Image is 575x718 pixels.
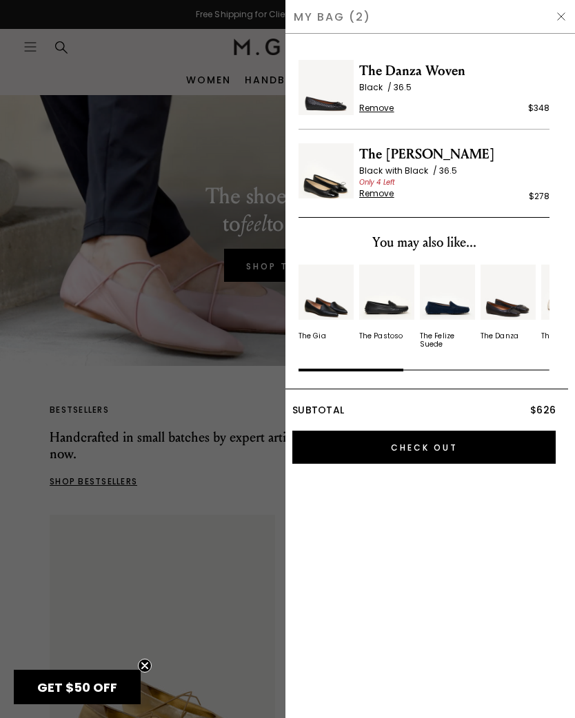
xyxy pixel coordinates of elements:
div: You may also like... [299,232,549,254]
div: GET $50 OFFClose teaser [14,670,141,704]
div: 4 / 10 [481,265,536,349]
div: $348 [528,101,549,115]
div: The Gia [299,332,326,340]
span: $626 [530,403,556,417]
span: Only 4 Left [359,177,395,187]
span: Black with Black [359,165,439,176]
div: 1 / 10 [299,265,354,349]
img: v_11364_02_HOVER_NEW_THEDANZA_BLACK_LEATHER_290x387_crop_center.jpg [481,265,536,320]
img: v_11573_01_Main_New_ThePastoso_Black_Leather_290x387_crop_center.jpg [359,265,414,320]
input: Check Out [292,431,556,464]
img: v_05671_01_Main_New_TheFelize_MidnightBlue_Suede_290x387_crop_center.jpg [420,265,475,320]
a: The Felize Suede [420,265,475,349]
img: v_11763_02_Hover_New_TheGia_Black_Leather_290x387_crop_center.jpg [299,265,354,320]
a: The Danza [481,265,536,340]
span: Remove [359,188,394,199]
div: The Danza [481,332,518,340]
div: The Pastoso [359,332,403,340]
span: 36.5 [394,81,412,93]
a: The Gia [299,265,354,340]
span: 36.5 [439,165,457,176]
button: Close teaser [138,659,152,673]
img: The Rosa [299,143,354,198]
div: $278 [529,189,549,203]
span: Remove [359,103,394,114]
span: Subtotal [292,403,344,417]
span: The Danza Woven [359,60,549,82]
div: The Una [541,332,571,340]
img: The Danza Woven [299,60,354,115]
div: The Felize Suede [420,332,475,349]
a: The Pastoso [359,265,414,340]
span: The [PERSON_NAME] [359,143,549,165]
span: GET $50 OFF [37,679,117,696]
img: Hide Drawer [556,11,567,22]
span: Black [359,81,394,93]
